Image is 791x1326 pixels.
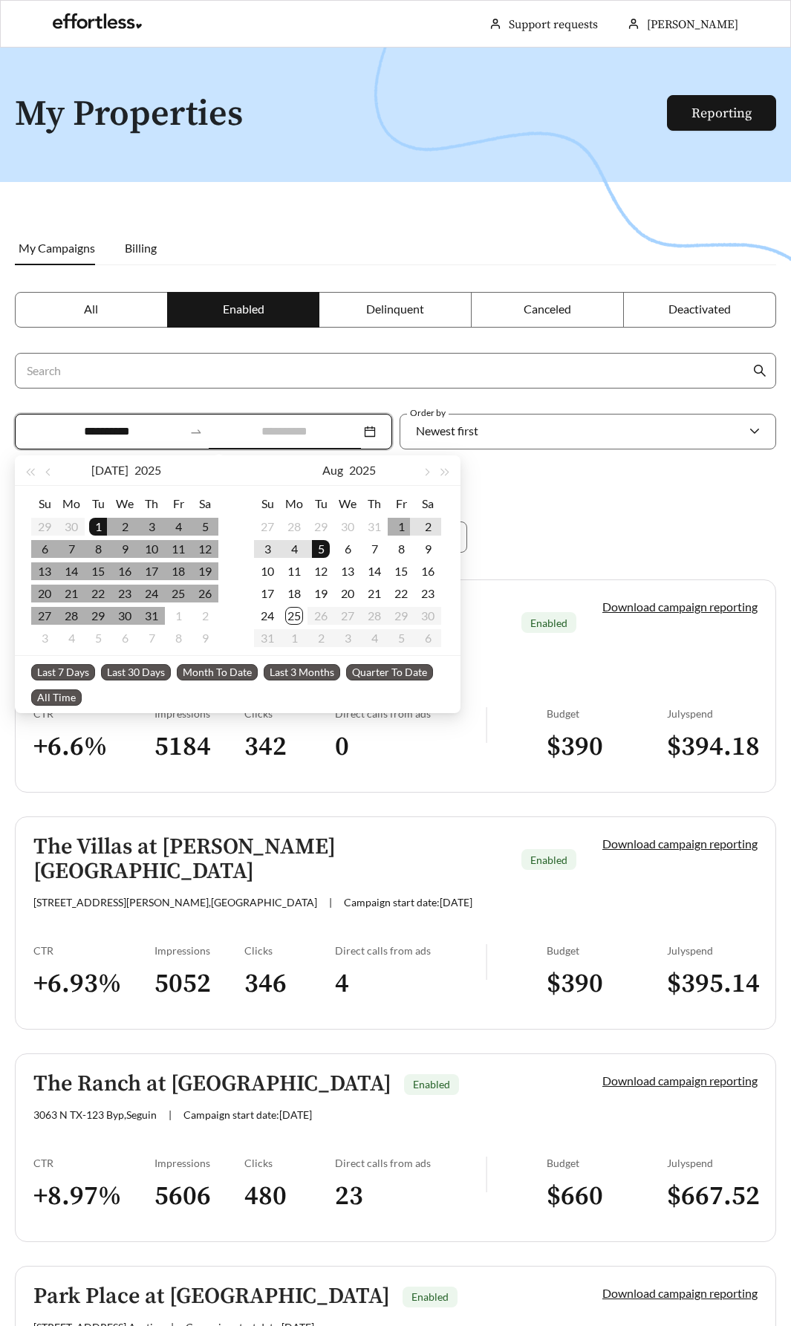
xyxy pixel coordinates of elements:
div: 8 [89,540,107,558]
h3: $ 660 [547,1180,668,1213]
td: 2025-07-25 [165,582,192,605]
th: Th [361,492,388,516]
div: 8 [392,540,410,558]
div: 13 [36,562,53,580]
div: 11 [169,540,187,558]
div: 1 [169,607,187,625]
span: Last 3 Months [264,664,340,680]
td: 2025-07-24 [138,582,165,605]
div: 2 [116,518,134,536]
span: | [169,1108,172,1121]
span: Enabled [530,617,567,629]
td: 2025-08-19 [307,582,334,605]
div: 15 [89,562,107,580]
div: 16 [116,562,134,580]
td: 2025-08-05 [307,538,334,560]
td: 2025-08-21 [361,582,388,605]
div: 14 [62,562,80,580]
h3: $ 667.52 [667,1180,758,1213]
div: 25 [169,585,187,602]
span: Campaign start date: [DATE] [344,896,472,909]
div: 12 [196,540,214,558]
div: 26 [196,585,214,602]
td: 2025-07-09 [111,538,138,560]
th: Tu [307,492,334,516]
div: 10 [258,562,276,580]
td: 2025-07-28 [281,516,307,538]
td: 2025-07-15 [85,560,111,582]
td: 2025-07-30 [111,605,138,627]
h3: 5606 [154,1180,245,1213]
span: My Campaigns [19,241,95,255]
td: 2025-07-06 [31,538,58,560]
div: July spend [667,944,758,957]
div: 16 [419,562,437,580]
td: 2025-08-14 [361,560,388,582]
img: line [486,707,487,743]
button: [DATE] [91,455,128,485]
button: Aug [322,455,343,485]
h3: 0 [335,730,486,764]
div: 29 [89,607,107,625]
div: 21 [62,585,80,602]
span: Enabled [413,1078,450,1091]
td: 2025-08-06 [334,538,361,560]
h3: + 8.97 % [33,1180,154,1213]
div: 17 [258,585,276,602]
div: 1 [89,518,107,536]
h3: + 6.93 % [33,967,154,1001]
td: 2025-07-22 [85,582,111,605]
td: 2025-07-27 [254,516,281,538]
div: CTR [33,1157,154,1169]
div: 17 [143,562,160,580]
th: Mo [281,492,307,516]
th: We [334,492,361,516]
td: 2025-07-05 [192,516,218,538]
td: 2025-07-10 [138,538,165,560]
h3: 342 [244,730,335,764]
td: 2025-07-08 [85,538,111,560]
div: 1 [392,518,410,536]
div: 5 [196,518,214,536]
span: Enabled [223,302,264,316]
div: 28 [285,518,303,536]
span: Last 7 Days [31,664,95,680]
div: 9 [116,540,134,558]
a: Reporting [691,105,752,122]
td: 2025-08-20 [334,582,361,605]
div: 7 [365,540,383,558]
div: 3 [36,629,53,647]
td: 2025-08-09 [414,538,441,560]
td: 2025-08-03 [31,627,58,649]
div: 4 [62,629,80,647]
div: 31 [365,518,383,536]
td: 2025-07-07 [58,538,85,560]
div: July spend [667,1157,758,1169]
td: 2025-08-07 [138,627,165,649]
th: Sa [192,492,218,516]
h5: The Villas at [PERSON_NAME][GEOGRAPHIC_DATA] [33,835,509,884]
h3: 4 [335,967,486,1001]
td: 2025-07-18 [165,560,192,582]
div: 27 [36,607,53,625]
div: 23 [419,585,437,602]
th: Su [254,492,281,516]
td: 2025-08-02 [192,605,218,627]
div: Direct calls from ads [335,944,486,957]
span: Deactivated [668,302,731,316]
div: 5 [312,540,330,558]
div: 2 [419,518,437,536]
div: 6 [116,629,134,647]
td: 2025-07-20 [31,582,58,605]
td: 2025-08-07 [361,538,388,560]
span: Newest first [416,423,478,438]
td: 2025-07-14 [58,560,85,582]
span: Canceled [524,302,571,316]
div: 30 [116,607,134,625]
div: 18 [169,562,187,580]
span: Delinquent [366,302,424,316]
th: Su [31,492,58,516]
span: Enabled [411,1290,449,1303]
div: Budget [547,707,668,720]
th: Fr [388,492,414,516]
